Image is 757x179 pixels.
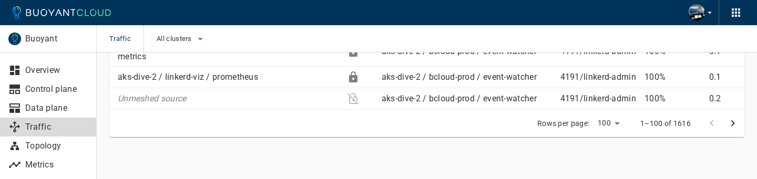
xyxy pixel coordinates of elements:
[25,34,88,44] p: Buoyant
[25,65,88,76] p: Overview
[537,118,589,129] p: Rows per page:
[8,33,21,45] img: Buoyant
[594,115,623,131] div: 100
[109,25,144,52] span: Traffic
[118,93,339,104] p: Unmeshed source
[25,84,88,94] p: Control plane
[645,93,701,104] p: 100%
[157,31,207,47] button: All clusters
[25,141,88,151] p: Topology
[25,103,88,113] p: Data plane
[640,118,691,129] p: 1–100 of 1616
[688,4,705,21] img: Andrew Seigner
[709,72,736,82] p: 0.1
[25,160,88,170] p: Metrics
[645,72,701,82] p: 100%
[382,93,537,103] a: aks-dive-2 / bcloud-prod / event-watcher
[118,72,258,82] a: aks-dive-2 / linkerd-viz / prometheus
[382,72,537,82] a: aks-dive-2 / bcloud-prod / event-watcher
[347,92,360,105] div: Plaintext
[25,122,88,132] p: Traffic
[722,113,743,134] button: next page
[709,93,736,104] p: 0.2
[157,35,194,43] span: All clusters
[560,93,636,104] p: 4191 / linkerd-admin
[560,72,636,82] p: 4191 / linkerd-admin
